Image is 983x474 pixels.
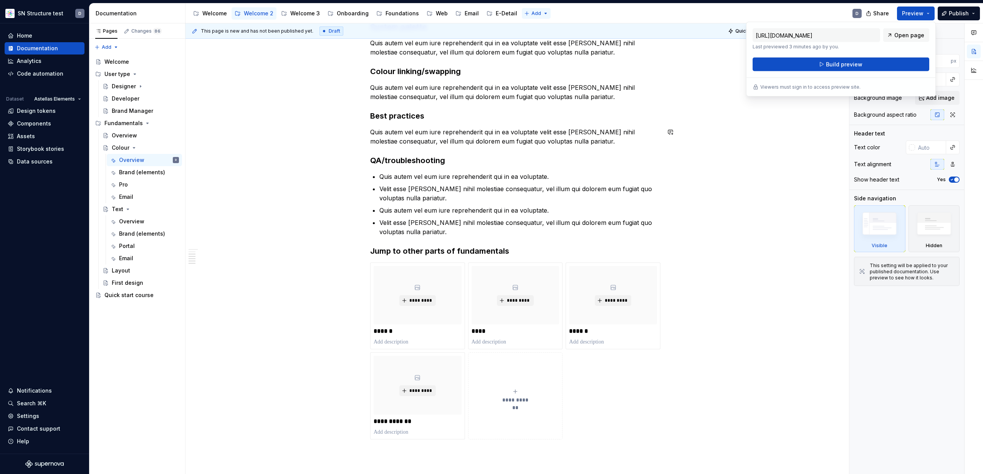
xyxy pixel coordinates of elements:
[92,117,182,129] div: Fundamentals
[883,28,929,42] a: Open page
[17,425,60,433] div: Contact support
[104,58,129,66] div: Welcome
[5,55,84,67] a: Analytics
[232,7,276,20] a: Welcome 2
[112,132,137,139] div: Overview
[17,387,52,395] div: Notifications
[921,54,951,68] input: Auto
[854,94,902,102] div: Background image
[99,203,182,215] a: Text
[112,267,130,274] div: Layout
[92,42,121,53] button: Add
[753,44,880,50] p: Last previewed 3 minutes ago by you.
[17,400,46,407] div: Search ⌘K
[949,10,969,17] span: Publish
[5,9,15,18] img: b2369ad3-f38c-46c1-b2a2-f2452fdbdcd2.png
[78,10,81,17] div: D
[278,7,323,20] a: Welcome 3
[17,145,64,153] div: Storybook stories
[854,205,905,252] div: Visible
[329,28,340,34] span: Draft
[522,8,551,19] button: Add
[175,156,177,164] div: D
[119,156,144,164] div: Overview
[104,119,143,127] div: Fundamentals
[112,83,136,90] div: Designer
[5,155,84,168] a: Data sources
[104,70,130,78] div: User type
[483,7,520,20] a: E-Detail
[25,460,64,468] svg: Supernova Logo
[99,105,182,117] a: Brand Manager
[854,160,891,168] div: Text alignment
[902,10,923,17] span: Preview
[131,28,162,34] div: Changes
[107,178,182,191] a: Pro
[92,289,182,301] a: Quick start course
[202,10,227,17] div: Welcome
[5,117,84,130] a: Components
[5,42,84,55] a: Documentation
[99,129,182,142] a: Overview
[854,111,917,119] div: Background aspect ratio
[92,56,182,68] a: Welcome
[290,10,320,17] div: Welcome 3
[31,94,84,104] button: Astellas Elements
[370,111,660,121] h3: Best practices
[915,91,960,105] button: Add image
[99,264,182,277] a: Layout
[5,410,84,422] a: Settings
[107,240,182,252] a: Portal
[870,263,955,281] div: This setting will be applied to your published documentation. Use preview to see how it looks.
[370,246,660,256] h3: Jump to other parts of fundamentals
[854,144,880,151] div: Text color
[112,205,123,213] div: Text
[826,61,862,68] span: Build preview
[18,10,63,17] div: SN Structure test
[92,68,182,80] div: User type
[119,254,133,262] div: Email
[99,92,182,105] a: Developer
[926,243,942,249] div: Hidden
[17,57,41,65] div: Analytics
[17,120,51,127] div: Components
[370,38,660,57] p: Quis autem vel eum iure reprehenderit qui in ea voluptate velit esse [PERSON_NAME] nihil molestia...
[107,252,182,264] a: Email
[99,277,182,289] a: First design
[153,28,162,34] span: 86
[854,130,885,137] div: Header text
[244,10,273,17] div: Welcome 2
[496,10,517,17] div: E-Detail
[17,45,58,52] div: Documentation
[5,130,84,142] a: Assets
[107,154,182,166] a: OverviewD
[112,144,129,152] div: Colour
[937,177,946,183] label: Yes
[92,56,182,301] div: Page tree
[854,195,896,202] div: Side navigation
[370,66,660,77] h3: Colour linking/swapping
[5,435,84,448] button: Help
[753,58,929,71] button: Build preview
[379,172,660,181] p: Quis autem vel eum iure reprehenderit qui in ea voluptate.
[424,7,451,20] a: Web
[324,7,372,20] a: Onboarding
[17,438,29,445] div: Help
[17,70,63,78] div: Code automation
[872,243,887,249] div: Visible
[386,10,419,17] div: Foundations
[862,7,894,20] button: Share
[735,28,768,34] span: Quick preview
[5,423,84,435] button: Contact support
[531,10,541,17] span: Add
[370,155,660,166] h3: QA/troubleshooting
[5,105,84,117] a: Design tokens
[436,10,448,17] div: Web
[938,7,980,20] button: Publish
[897,7,935,20] button: Preview
[107,228,182,240] a: Brand (elements)
[119,168,165,176] div: Brand (elements)
[5,143,84,155] a: Storybook stories
[190,6,520,21] div: Page tree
